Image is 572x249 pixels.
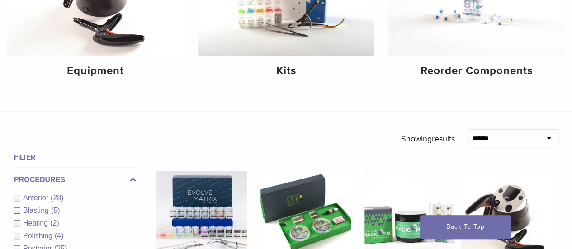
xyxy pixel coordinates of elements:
h4: Filter [14,152,136,163]
p: Showing results [401,129,454,148]
label: Procedures [14,174,136,185]
span: Polishing [23,232,55,240]
h4: Equipment [14,63,176,79]
span: Heating [23,219,50,227]
span: Anterior [23,194,51,202]
span: (5) [51,207,60,214]
span: (4) [55,232,64,240]
a: Back To Top [420,215,511,239]
h4: Reorder Components [396,63,558,79]
span: (2) [50,219,59,227]
span: Blasting [23,207,51,214]
h4: Kits [205,63,367,79]
span: (28) [51,194,63,202]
